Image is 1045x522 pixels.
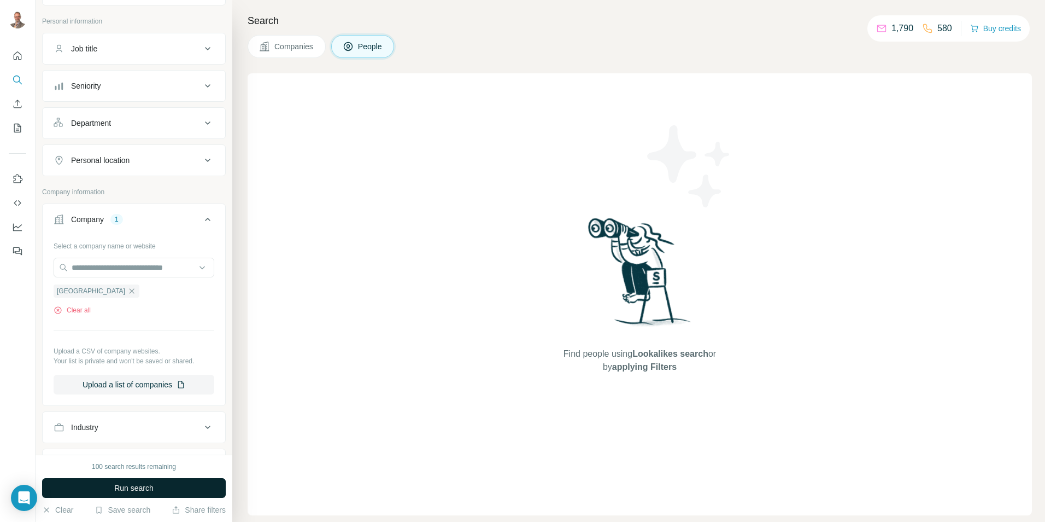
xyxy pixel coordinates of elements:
[110,214,123,224] div: 1
[71,80,101,91] div: Seniority
[54,305,91,315] button: Clear all
[95,504,150,515] button: Save search
[9,11,26,28] img: Avatar
[9,193,26,213] button: Use Surfe API
[970,21,1021,36] button: Buy credits
[43,147,225,173] button: Personal location
[640,117,738,216] img: Surfe Illustration - Stars
[9,241,26,261] button: Feedback
[43,206,225,237] button: Company1
[42,187,226,197] p: Company information
[9,94,26,114] button: Enrich CSV
[583,215,697,337] img: Surfe Illustration - Woman searching with binoculars
[9,118,26,138] button: My lists
[274,41,314,52] span: Companies
[891,22,913,35] p: 1,790
[248,13,1032,28] h4: Search
[71,118,111,129] div: Department
[71,422,98,433] div: Industry
[54,346,214,356] p: Upload a CSV of company websites.
[54,237,214,251] div: Select a company name or website
[172,504,226,515] button: Share filters
[114,483,154,494] span: Run search
[43,36,225,62] button: Job title
[71,214,104,225] div: Company
[9,217,26,237] button: Dashboard
[612,362,677,372] span: applying Filters
[57,286,125,296] span: [GEOGRAPHIC_DATA]
[43,73,225,99] button: Seniority
[54,356,214,366] p: Your list is private and won't be saved or shared.
[9,46,26,66] button: Quick start
[71,155,130,166] div: Personal location
[42,478,226,498] button: Run search
[358,41,383,52] span: People
[92,462,176,472] div: 100 search results remaining
[552,347,727,374] span: Find people using or by
[43,451,225,478] button: HQ location
[937,22,952,35] p: 580
[71,43,97,54] div: Job title
[632,349,708,358] span: Lookalikes search
[43,414,225,440] button: Industry
[42,504,73,515] button: Clear
[54,375,214,395] button: Upload a list of companies
[9,169,26,189] button: Use Surfe on LinkedIn
[11,485,37,511] div: Open Intercom Messenger
[43,110,225,136] button: Department
[9,70,26,90] button: Search
[42,16,226,26] p: Personal information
